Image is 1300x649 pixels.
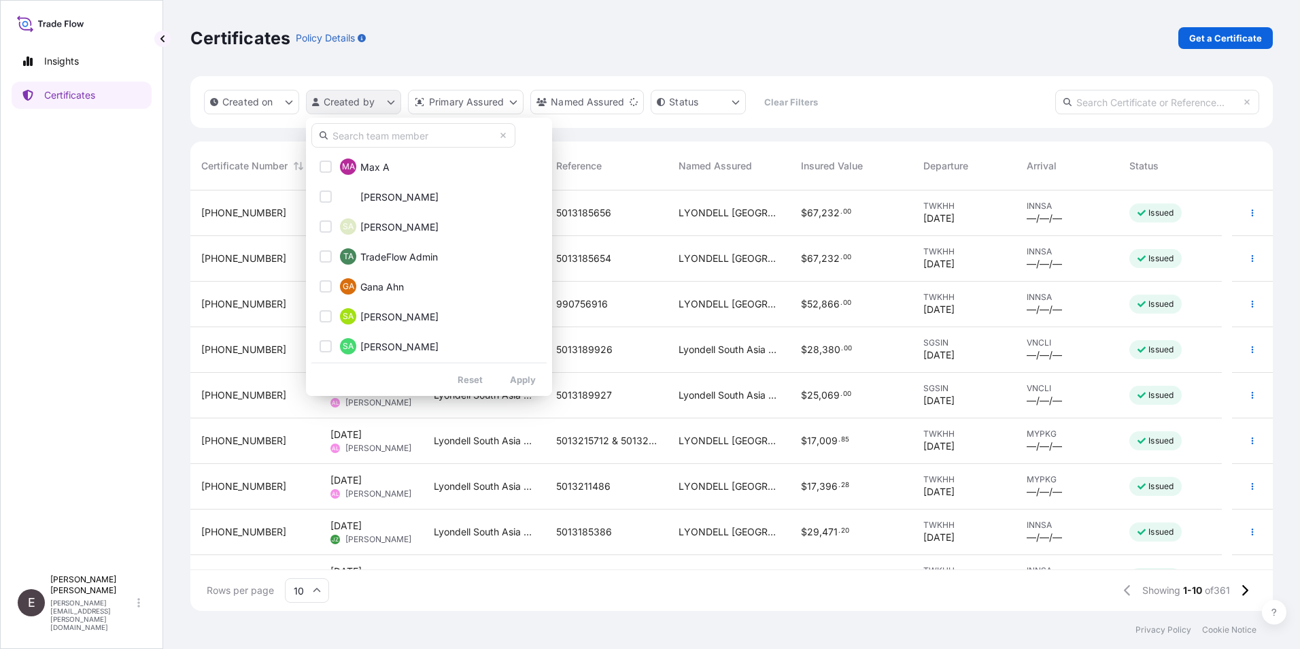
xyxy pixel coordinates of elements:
span: MA [342,160,355,173]
p: Apply [510,373,536,386]
button: HA[PERSON_NAME] [311,183,547,210]
span: TA [343,250,354,263]
span: [PERSON_NAME] [360,220,439,234]
span: [PERSON_NAME] [360,190,439,204]
button: Apply [499,369,547,390]
p: Reset [458,373,483,386]
span: TradeFlow Admin [360,250,438,264]
span: SA [343,339,354,353]
div: createdBy Filter options [306,118,552,396]
input: Search team member [311,123,515,148]
button: SA[PERSON_NAME] [311,333,547,360]
span: [PERSON_NAME] [360,310,439,324]
span: SA [343,220,354,233]
button: SA[PERSON_NAME] [311,303,547,330]
button: MAMax A [311,153,547,180]
div: Select Option [311,153,547,357]
button: SA[PERSON_NAME] [311,213,547,240]
span: Gana Ahn [360,280,404,294]
button: TATradeFlow Admin [311,243,547,270]
span: SA [343,310,354,323]
span: GA [343,280,354,293]
span: Max A [360,161,390,174]
span: HA [343,190,354,203]
button: GAGana Ahn [311,273,547,300]
button: Reset [447,369,494,390]
span: [PERSON_NAME] [360,340,439,354]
